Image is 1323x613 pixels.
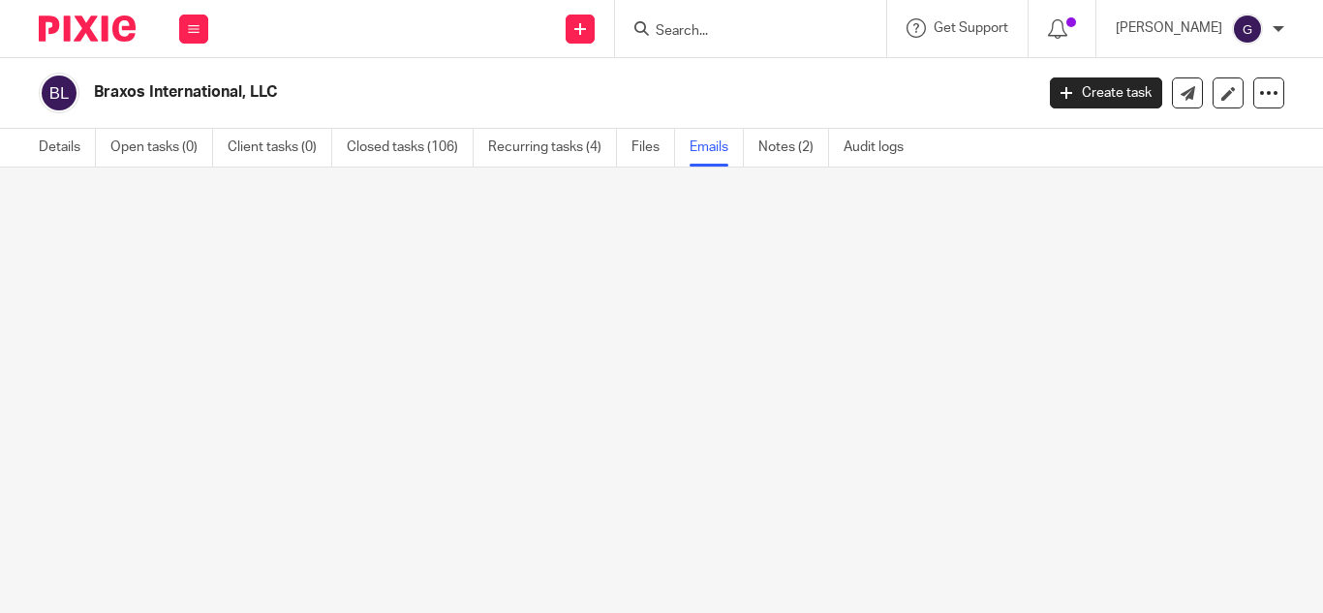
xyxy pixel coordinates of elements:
input: Search [654,23,828,41]
a: Files [631,129,675,167]
a: Emails [690,129,744,167]
img: svg%3E [1232,14,1263,45]
h2: Braxos International, LLC [94,82,836,103]
span: Get Support [934,21,1008,35]
a: Closed tasks (106) [347,129,474,167]
a: Client tasks (0) [228,129,332,167]
p: [PERSON_NAME] [1116,18,1222,38]
img: Pixie [39,15,136,42]
img: svg%3E [39,73,79,113]
a: Audit logs [844,129,918,167]
a: Send new email [1172,77,1203,108]
a: Recurring tasks (4) [488,129,617,167]
a: Notes (2) [758,129,829,167]
a: Create task [1050,77,1162,108]
a: Open tasks (0) [110,129,213,167]
a: Edit client [1213,77,1244,108]
a: Details [39,129,96,167]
